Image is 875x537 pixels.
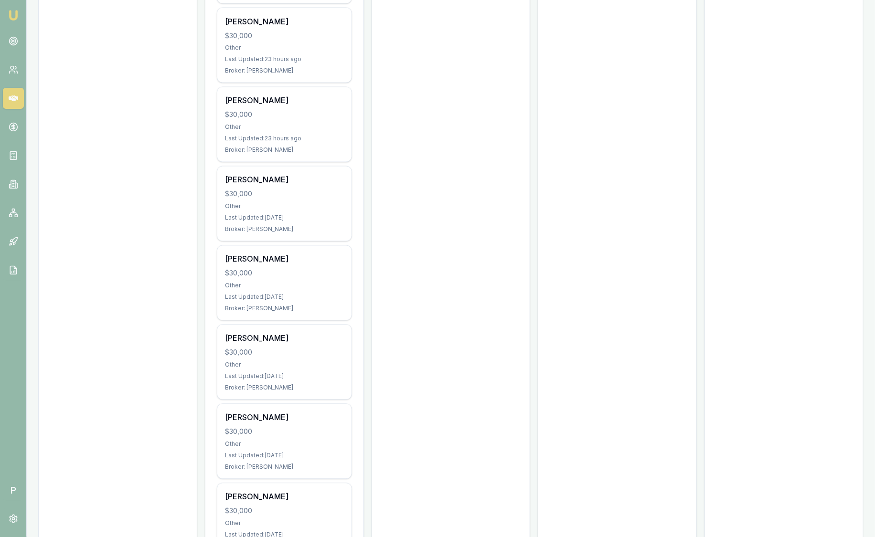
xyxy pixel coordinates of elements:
[225,147,344,154] div: Broker: [PERSON_NAME]
[225,373,344,380] div: Last Updated: [DATE]
[225,44,344,52] div: Other
[225,95,344,106] div: [PERSON_NAME]
[225,333,344,344] div: [PERSON_NAME]
[225,294,344,301] div: Last Updated: [DATE]
[225,174,344,186] div: [PERSON_NAME]
[225,135,344,143] div: Last Updated: 23 hours ago
[225,384,344,392] div: Broker: [PERSON_NAME]
[225,491,344,503] div: [PERSON_NAME]
[225,269,344,278] div: $30,000
[225,31,344,41] div: $30,000
[225,361,344,369] div: Other
[225,463,344,471] div: Broker: [PERSON_NAME]
[225,56,344,63] div: Last Updated: 23 hours ago
[225,203,344,211] div: Other
[225,226,344,233] div: Broker: [PERSON_NAME]
[225,282,344,290] div: Other
[225,348,344,358] div: $30,000
[225,124,344,131] div: Other
[225,305,344,313] div: Broker: [PERSON_NAME]
[225,214,344,222] div: Last Updated: [DATE]
[225,427,344,437] div: $30,000
[225,253,344,265] div: [PERSON_NAME]
[225,16,344,27] div: [PERSON_NAME]
[225,110,344,120] div: $30,000
[225,67,344,75] div: Broker: [PERSON_NAME]
[225,506,344,516] div: $30,000
[225,412,344,423] div: [PERSON_NAME]
[3,480,24,501] span: P
[8,10,19,21] img: emu-icon-u.png
[225,190,344,199] div: $30,000
[225,452,344,460] div: Last Updated: [DATE]
[225,520,344,527] div: Other
[225,441,344,448] div: Other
